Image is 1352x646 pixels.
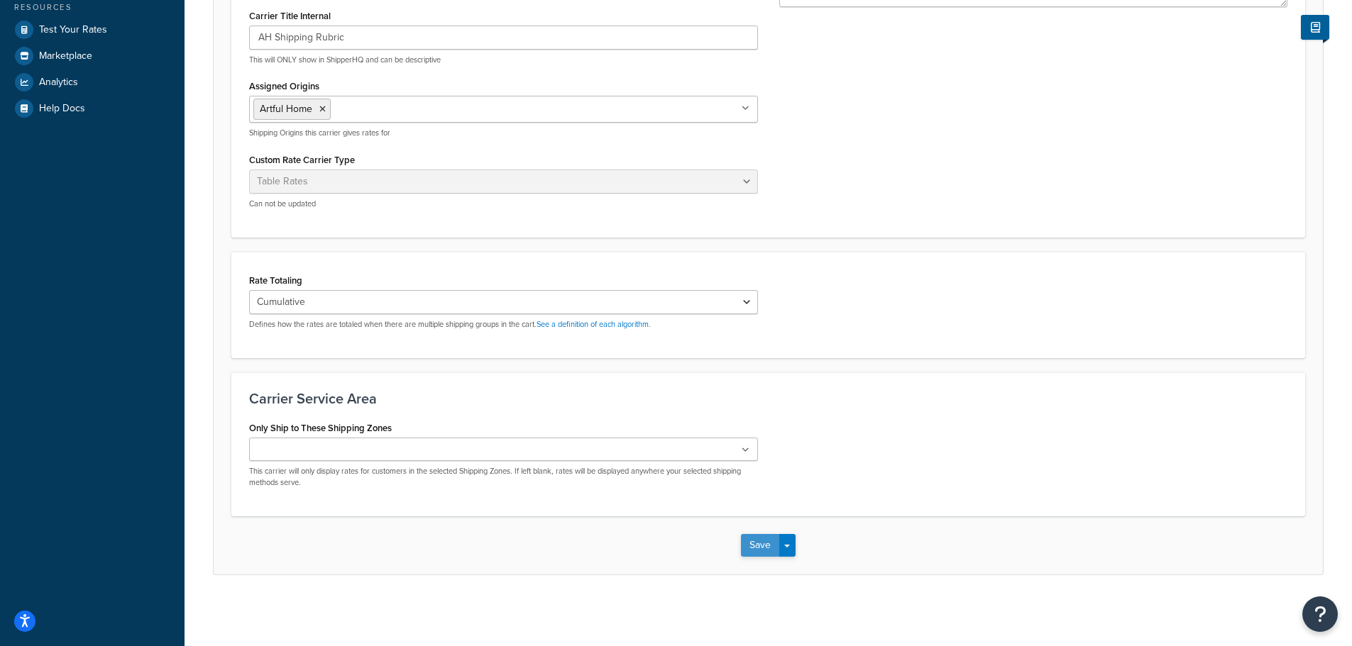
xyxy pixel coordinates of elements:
[11,17,174,43] a: Test Your Rates
[260,101,312,116] span: Artful Home
[39,103,85,115] span: Help Docs
[249,423,392,433] label: Only Ship to These Shipping Zones
[249,199,758,209] p: Can not be updated
[537,318,651,330] a: See a definition of each algorithm.
[249,319,758,330] p: Defines how the rates are totaled when there are multiple shipping groups in the cart.
[11,43,174,69] a: Marketplace
[39,24,107,36] span: Test Your Rates
[249,128,758,138] p: Shipping Origins this carrier gives rates for
[249,81,319,91] label: Assigned Origins
[249,11,331,21] label: Carrier Title Internal
[39,50,92,62] span: Marketplace
[39,77,78,89] span: Analytics
[1302,596,1338,632] button: Open Resource Center
[249,55,758,65] p: This will ONLY show in ShipperHQ and can be descriptive
[11,96,174,121] a: Help Docs
[249,391,1287,406] h3: Carrier Service Area
[249,155,355,165] label: Custom Rate Carrier Type
[1301,15,1329,40] button: Show Help Docs
[11,69,174,95] a: Analytics
[249,275,302,286] label: Rate Totaling
[249,466,758,488] p: This carrier will only display rates for customers in the selected Shipping Zones. If left blank,...
[11,1,174,13] div: Resources
[741,534,779,557] button: Save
